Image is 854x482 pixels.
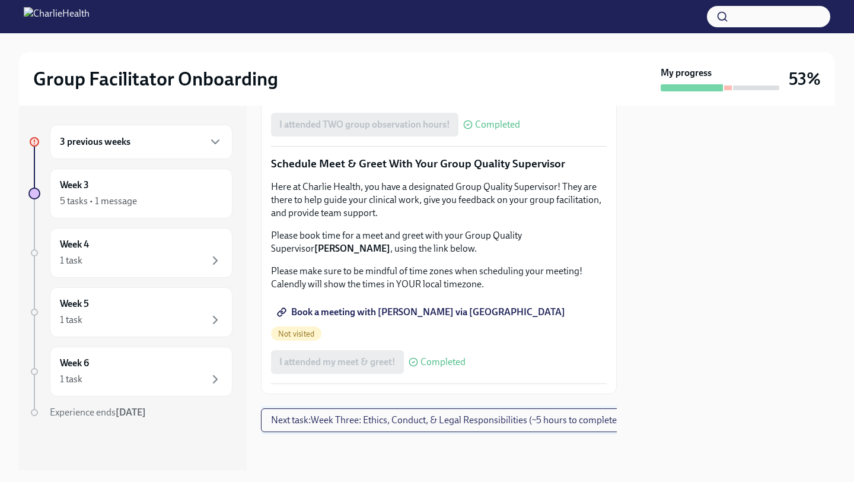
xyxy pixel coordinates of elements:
a: Week 61 task [28,347,232,397]
span: Next task : Week Three: Ethics, Conduct, & Legal Responsibilities (~5 hours to complete) [271,414,620,426]
h2: Group Facilitator Onboarding [33,67,278,91]
a: Week 51 task [28,287,232,337]
strong: [PERSON_NAME] [314,243,390,254]
p: Please make sure to be mindful of time zones when scheduling your meeting! Calendly will show the... [271,265,607,291]
span: Book a meeting with [PERSON_NAME] via [GEOGRAPHIC_DATA] [279,306,565,318]
h6: Week 5 [60,297,89,310]
a: Book a meeting with [PERSON_NAME] via [GEOGRAPHIC_DATA] [271,300,573,324]
h3: 53% [789,68,821,90]
p: Here at Charlie Health, you have a designated Group Quality Supervisor! They are there to help gu... [271,180,607,220]
span: Completed [475,120,520,129]
button: Next task:Week Three: Ethics, Conduct, & Legal Responsibilities (~5 hours to complete) [261,408,630,432]
a: Week 41 task [28,228,232,278]
h6: Week 6 [60,357,89,370]
p: Schedule Meet & Greet With Your Group Quality Supervisor [271,156,607,172]
div: 1 task [60,313,82,326]
span: Experience ends [50,407,146,418]
div: 1 task [60,373,82,386]
a: Week 35 tasks • 1 message [28,169,232,218]
span: Completed [420,357,466,367]
h6: Week 4 [60,238,89,251]
span: Not visited [271,329,321,338]
div: 5 tasks • 1 message [60,195,137,208]
h6: Week 3 [60,179,89,192]
img: CharlieHealth [24,7,90,26]
div: 1 task [60,254,82,267]
strong: [DATE] [116,407,146,418]
strong: My progress [661,66,712,80]
p: Please book time for a meet and greet with your Group Quality Supervisor , using the link below. [271,229,607,255]
div: 3 previous weeks [50,125,232,159]
h6: 3 previous weeks [60,135,130,148]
